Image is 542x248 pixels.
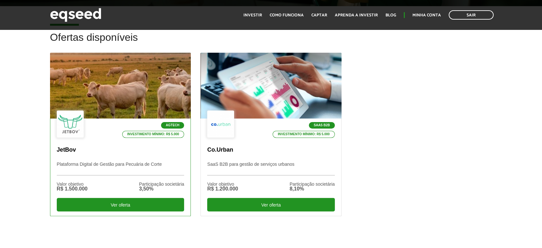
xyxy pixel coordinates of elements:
[57,198,184,211] div: Ver oferta
[273,131,335,138] p: Investimento mínimo: R$ 5.000
[207,182,238,186] div: Valor objetivo
[207,162,335,175] p: SaaS B2B para gestão de serviços urbanos
[412,13,441,17] a: Minha conta
[57,162,184,175] p: Plataforma Digital de Gestão para Pecuária de Corte
[335,13,378,17] a: Aprenda a investir
[290,182,335,186] div: Participação societária
[270,13,304,17] a: Como funciona
[243,13,262,17] a: Investir
[50,53,191,216] a: Agtech Investimento mínimo: R$ 5.000 JetBov Plataforma Digital de Gestão para Pecuária de Corte V...
[311,13,327,17] a: Captar
[139,182,184,186] div: Participação societária
[122,131,184,138] p: Investimento mínimo: R$ 5.000
[290,186,335,191] div: 8,10%
[139,186,184,191] div: 3,50%
[207,198,335,211] div: Ver oferta
[207,146,335,154] p: Co.Urban
[57,146,184,154] p: JetBov
[50,6,101,23] img: EqSeed
[161,122,184,128] p: Agtech
[385,13,396,17] a: Blog
[449,10,494,20] a: Sair
[200,53,341,216] a: SaaS B2B Investimento mínimo: R$ 5.000 Co.Urban SaaS B2B para gestão de serviços urbanos Valor ob...
[207,186,238,191] div: R$ 1.200.000
[57,186,88,191] div: R$ 1.500.000
[50,32,492,53] h2: Ofertas disponíveis
[57,182,88,186] div: Valor objetivo
[309,122,335,128] p: SaaS B2B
